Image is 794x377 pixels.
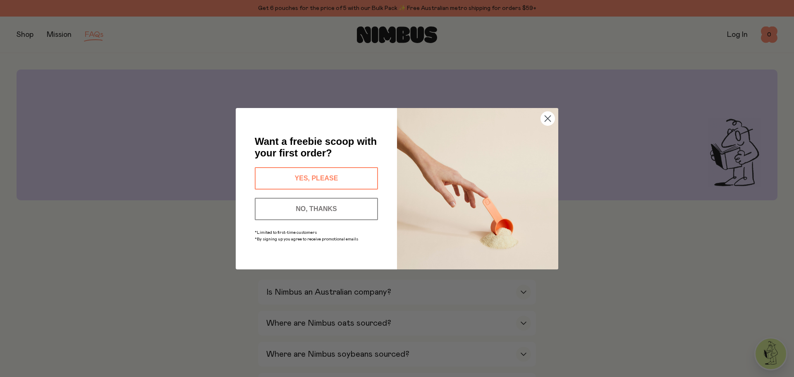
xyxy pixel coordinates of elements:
[397,108,558,269] img: c0d45117-8e62-4a02-9742-374a5db49d45.jpeg
[255,231,317,235] span: *Limited to first-time customers
[255,136,377,158] span: Want a freebie scoop with your first order?
[255,198,378,220] button: NO, THANKS
[255,167,378,190] button: YES, PLEASE
[255,237,358,241] span: *By signing up you agree to receive promotional emails
[540,111,555,126] button: Close dialog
